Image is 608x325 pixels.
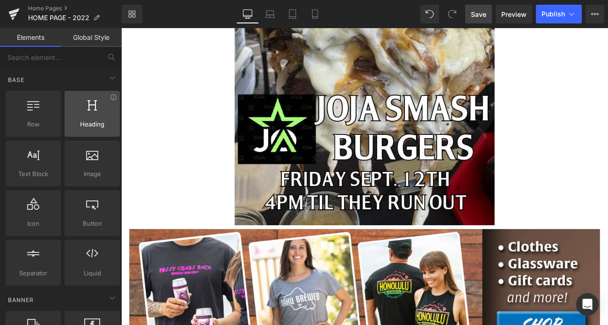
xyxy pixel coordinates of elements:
button: Publish [536,5,582,23]
div: Open Intercom Messenger [576,293,599,316]
a: Preview [496,5,532,23]
span: Preview [501,9,527,19]
button: More [586,5,604,23]
span: Banner [7,295,35,304]
span: Image [67,169,117,179]
span: Icon [8,219,58,229]
span: Liquid [67,268,117,278]
span: HOME PAGE - 2022 [28,14,89,22]
a: Global Style [61,28,122,47]
a: New Library [122,5,142,23]
span: Heading [67,119,117,129]
span: Row [8,119,58,129]
a: Home Pages [28,5,122,12]
button: Undo [420,5,439,23]
a: Desktop [236,5,259,23]
span: Button [67,219,117,229]
span: Text Block [8,169,58,179]
span: Publish [542,10,565,18]
a: Mobile [304,5,326,23]
a: Laptop [259,5,281,23]
span: Base [7,75,25,84]
span: Save [471,9,486,19]
a: Tablet [281,5,304,23]
button: Redo [443,5,461,23]
div: View Information [110,94,117,101]
span: Separator [8,268,58,278]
